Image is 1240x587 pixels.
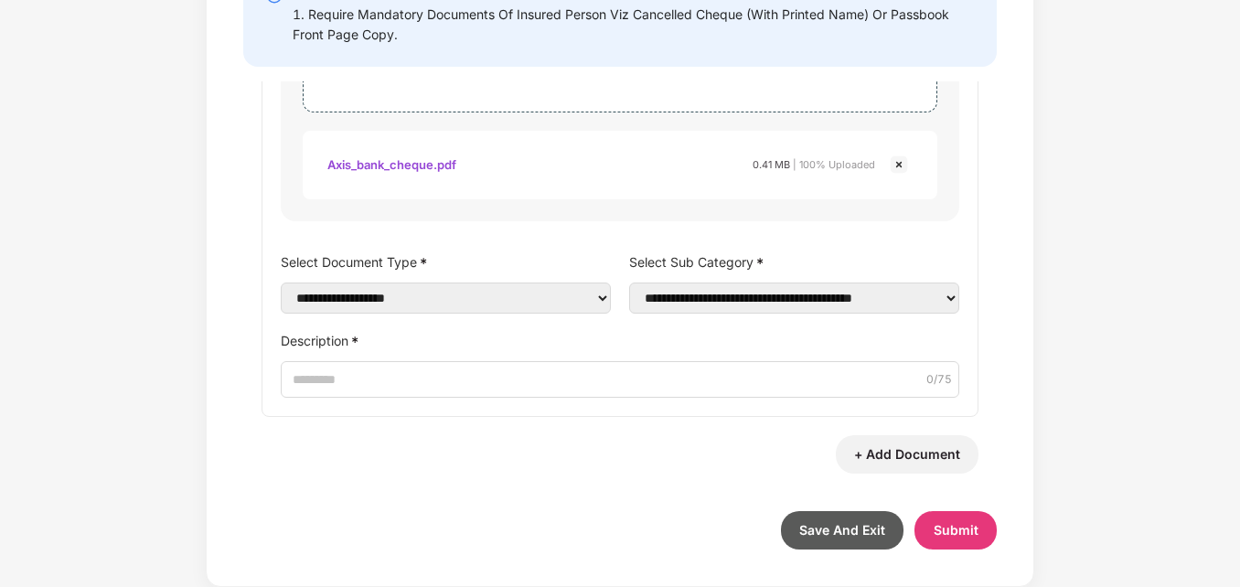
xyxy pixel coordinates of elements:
span: 0.41 MB [753,158,790,171]
button: Submit [914,511,997,550]
label: Select Sub Category [629,249,959,275]
span: | 100% Uploaded [793,158,875,171]
img: svg+xml;base64,PHN2ZyBpZD0iQ3Jvc3MtMjR4MjQiIHhtbG5zPSJodHRwOi8vd3d3LnczLm9yZy8yMDAwL3N2ZyIgd2lkdG... [888,154,910,176]
span: 0 /75 [926,371,952,389]
div: Axis_bank_cheque.pdf [327,149,456,180]
button: + Add Document [836,435,978,474]
button: Save And Exit [781,511,903,550]
span: Save And Exit [799,522,885,538]
label: Description [281,327,959,354]
label: Select Document Type [281,249,611,275]
div: 1. Require Mandatory Documents Of Insured Person Viz Cancelled Cheque (With Printed Name) Or Pass... [293,5,975,45]
span: Submit [934,522,978,538]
